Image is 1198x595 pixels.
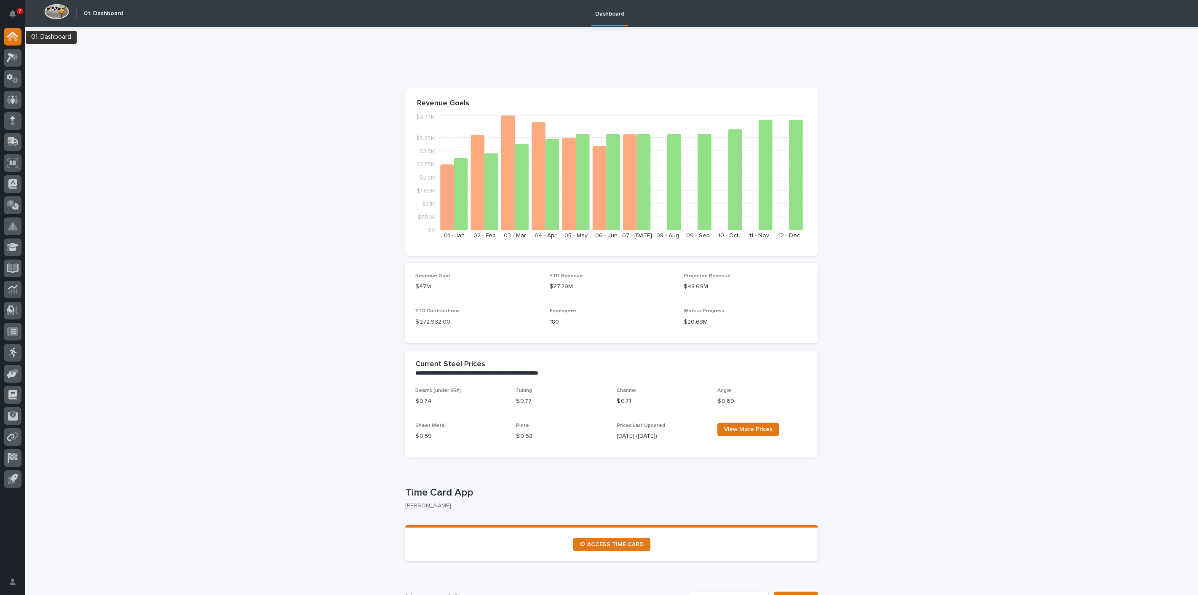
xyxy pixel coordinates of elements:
[444,233,465,239] text: 01 - Jan
[415,318,540,327] p: $ 272,932.00
[516,397,607,406] p: $ 0.77
[684,318,808,327] p: $20.63M
[415,360,485,369] h2: Current Steel Prices
[684,282,808,291] p: $48.69M
[717,397,808,406] p: $ 0.69
[617,423,665,428] span: Prices Last Updated
[11,10,21,24] div: Notifications7
[419,174,436,180] tspan: $2.2M
[516,388,532,393] span: Tubing
[415,397,506,406] p: $ 0.74
[535,233,556,239] text: 04 - Apr
[686,233,710,239] text: 09 - Sep
[617,397,707,406] p: $ 0.71
[419,148,436,154] tspan: $3.3M
[4,5,21,23] button: Notifications
[595,233,618,239] text: 06 - Jun
[415,388,461,393] span: Beams (under 55#)
[416,161,436,167] tspan: $2.75M
[405,502,811,509] p: [PERSON_NAME]
[415,423,446,428] span: Sheet Metal
[749,233,769,239] text: 11 - Nov
[415,308,460,314] span: YTD Contributions
[684,308,724,314] span: Work in Progress
[622,233,652,239] text: 07 - [DATE]
[417,99,806,108] p: Revenue Goals
[550,318,674,327] p: 180
[550,273,583,279] span: YTD Revenue
[717,423,779,436] a: View More Prices
[19,8,21,14] p: 7
[84,10,123,17] h2: 01. Dashboard
[718,233,738,239] text: 10 - Oct
[684,273,731,279] span: Projected Revenue
[422,201,436,207] tspan: $1.1M
[415,432,506,441] p: $ 0.59
[778,233,800,239] text: 12 - Dec
[516,423,529,428] span: Plate
[504,233,526,239] text: 03 - Mar
[656,233,679,239] text: 08 - Aug
[416,135,436,141] tspan: $3.85M
[724,426,773,432] span: View More Prices
[717,388,731,393] span: Angle
[417,188,436,194] tspan: $1.65M
[415,282,540,291] p: $47M
[416,114,436,120] tspan: $4.77M
[617,432,707,441] p: [DATE] ([DATE])
[516,432,607,441] p: $ 0.68
[44,4,69,19] img: Workspace Logo
[428,228,436,233] tspan: $0
[405,487,815,499] p: Time Card App
[617,388,636,393] span: Channel
[580,541,644,547] span: ⏲ ACCESS TIME CARD
[415,273,450,279] span: Revenue Goal
[550,308,577,314] span: Employees
[573,538,650,551] a: ⏲ ACCESS TIME CARD
[550,282,674,291] p: $27.29M
[473,233,496,239] text: 02 - Feb
[564,233,588,239] text: 05 - May
[418,214,436,220] tspan: $550K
